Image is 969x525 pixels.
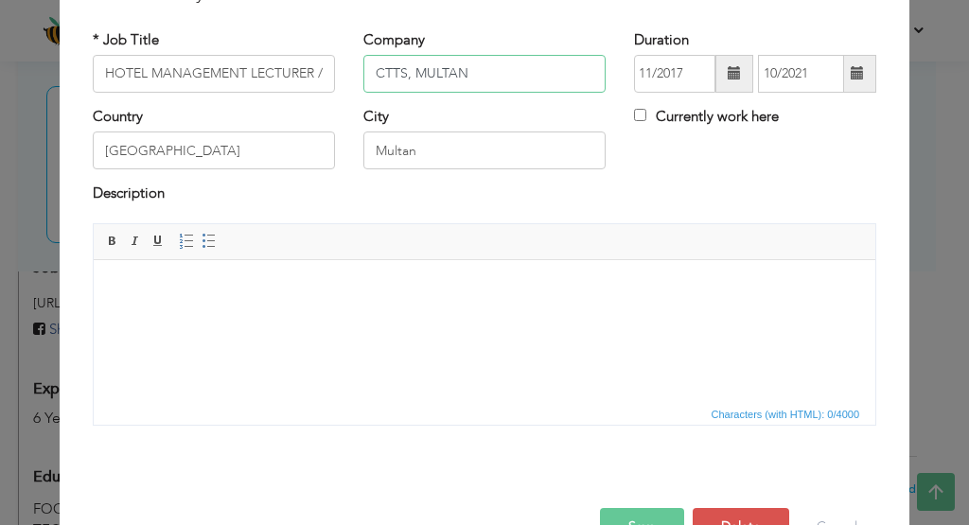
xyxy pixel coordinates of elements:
a: Bold [102,231,123,252]
label: Currently work here [634,107,779,127]
label: City [363,107,389,127]
input: From [634,55,715,93]
label: * Job Title [93,30,159,50]
a: Insert/Remove Numbered List [176,231,197,252]
iframe: Rich Text Editor, workEditor [94,260,875,402]
label: Country [93,107,143,127]
span: Characters (with HTML): 0/4000 [708,406,864,423]
a: Italic [125,231,146,252]
label: Duration [634,30,689,50]
div: Statistics [708,406,866,423]
label: Description [93,184,165,203]
input: Present [758,55,844,93]
label: Company [363,30,425,50]
a: Insert/Remove Bulleted List [199,231,220,252]
input: Currently work here [634,109,646,121]
a: Underline [148,231,168,252]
